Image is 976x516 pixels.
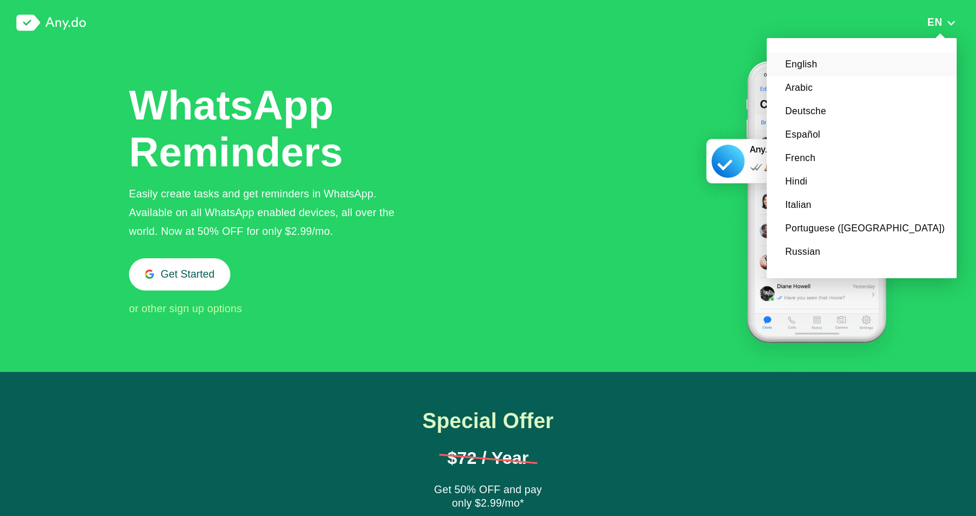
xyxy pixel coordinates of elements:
[691,46,943,372] img: WhatsApp Tasks & Reminders
[129,303,242,315] span: or other sign up options
[767,240,957,264] li: Russian
[767,76,957,100] li: Arabic
[927,16,943,28] span: EN
[767,217,957,240] li: Portuguese ([GEOGRAPHIC_DATA])
[767,123,957,146] li: Español
[767,53,957,76] li: English
[767,170,957,193] li: Hindi
[129,258,230,291] button: Get Started
[767,146,957,170] li: French
[439,449,538,467] h1: $72 / Year
[16,15,86,31] img: logo
[767,100,957,123] li: Deutsche
[129,82,346,176] h1: WhatsApp Reminders
[767,193,957,217] li: Italian
[430,483,547,511] div: Get 50% OFF and pay only $2.99/mo*
[397,409,580,433] h1: Special Offer
[129,184,414,241] div: Easily create tasks and get reminders in WhatsApp. Available on all WhatsApp enabled devices, all...
[924,16,960,29] button: EN
[946,19,956,27] img: down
